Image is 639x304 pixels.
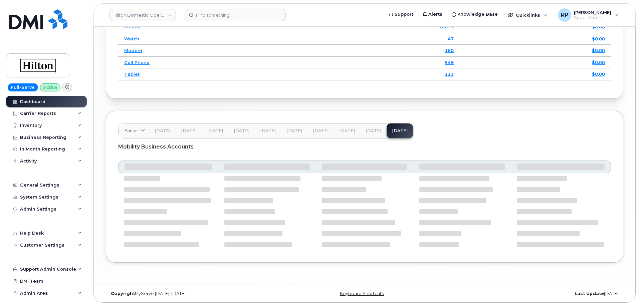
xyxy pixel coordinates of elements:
a: Modem [124,48,142,53]
span: [DATE] [181,128,197,133]
a: Support [384,8,418,21]
a: Watch [124,36,139,41]
strong: Copyright [111,291,135,296]
a: 160 [445,48,454,53]
span: Knowledge Base [457,11,498,18]
span: RP [561,11,568,19]
div: [DATE] [451,291,623,296]
a: $0.00 [592,71,605,77]
span: [DATE] [234,128,249,133]
span: Alerts [428,11,442,18]
span: [DATE] [260,128,276,133]
span: [DATE] [339,128,355,133]
div: MyServe [DATE]–[DATE] [106,291,278,296]
a: $0.00 [592,36,605,41]
span: Earlier [124,127,138,134]
input: Find something... [185,9,286,21]
div: Mobility Business Accounts [118,138,611,155]
a: $0.00 [592,24,605,29]
div: Ryan Partack [553,8,623,22]
a: Knowledge Base [447,8,502,21]
strong: Last Update [575,291,604,296]
span: Super Admin [574,15,611,20]
span: [DATE] [313,128,329,133]
a: Cell Phone [124,60,150,65]
div: Quicklinks [503,8,552,22]
span: [DATE] [366,128,381,133]
span: [DATE] [286,128,302,133]
a: $0.00 [592,60,605,65]
span: [PERSON_NAME] [574,10,611,15]
span: [DATE] [207,128,223,133]
a: Alerts [418,8,447,21]
a: iPhone [124,24,141,29]
a: 113 [445,71,454,77]
span: [DATE] [155,128,170,133]
span: Support [395,11,413,18]
a: Tablet [124,71,140,77]
a: 10037 [439,24,454,29]
a: $0.00 [592,48,605,53]
span: Quicklinks [516,12,540,18]
a: 47 [448,36,454,41]
iframe: Messenger Launcher [610,275,634,299]
a: Keyboard Shortcuts [340,291,384,296]
a: Hilton Domestic Operating Company Inc [109,9,176,21]
a: 549 [445,60,454,65]
a: Earlier [119,123,149,138]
